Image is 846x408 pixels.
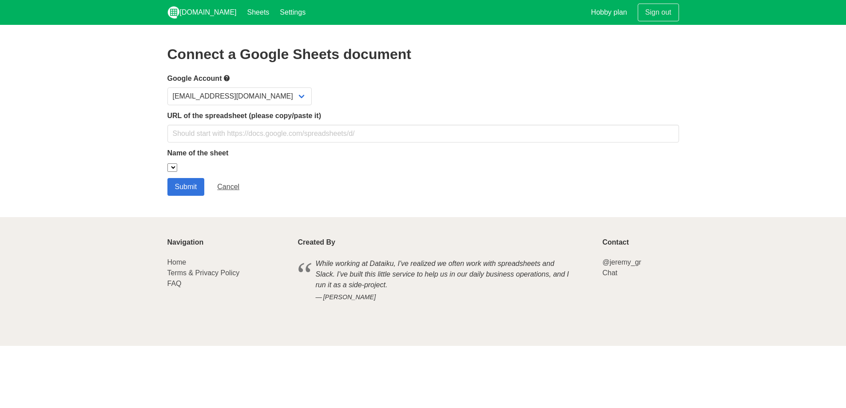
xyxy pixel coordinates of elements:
[316,293,574,302] cite: [PERSON_NAME]
[298,257,592,304] blockquote: While working at Dataiku, I've realized we often work with spreadsheets and Slack. I've built thi...
[167,280,182,287] a: FAQ
[167,238,287,246] p: Navigation
[167,111,679,121] label: URL of the spreadsheet (please copy/paste it)
[167,148,679,158] label: Name of the sheet
[638,4,679,21] a: Sign out
[167,73,679,84] label: Google Account
[602,238,679,246] p: Contact
[167,258,187,266] a: Home
[210,178,247,196] a: Cancel
[602,258,641,266] a: @jeremy_gr
[167,6,180,19] img: logo_v2_white.png
[167,178,205,196] input: Submit
[167,269,240,277] a: Terms & Privacy Policy
[298,238,592,246] p: Created By
[602,269,617,277] a: Chat
[167,125,679,143] input: Should start with https://docs.google.com/spreadsheets/d/
[167,46,679,62] h2: Connect a Google Sheets document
